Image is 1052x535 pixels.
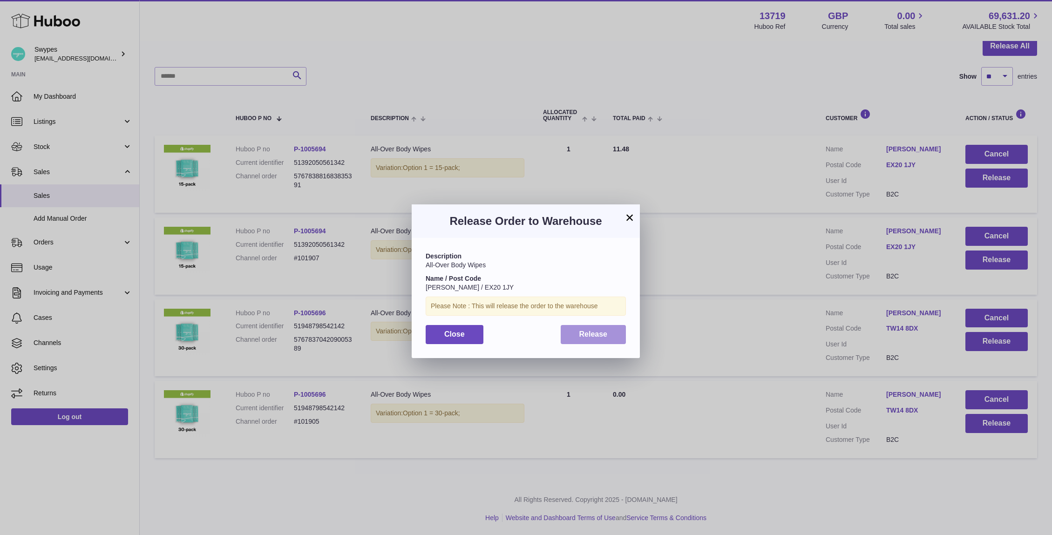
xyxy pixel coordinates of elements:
[426,252,462,260] strong: Description
[426,214,626,229] h3: Release Order to Warehouse
[579,330,608,338] span: Release
[426,325,483,344] button: Close
[561,325,626,344] button: Release
[624,212,635,223] button: ×
[426,275,481,282] strong: Name / Post Code
[444,330,465,338] span: Close
[426,284,514,291] span: [PERSON_NAME] / EX20 1JY
[426,261,486,269] span: All-Over Body Wipes
[426,297,626,316] div: Please Note : This will release the order to the warehouse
